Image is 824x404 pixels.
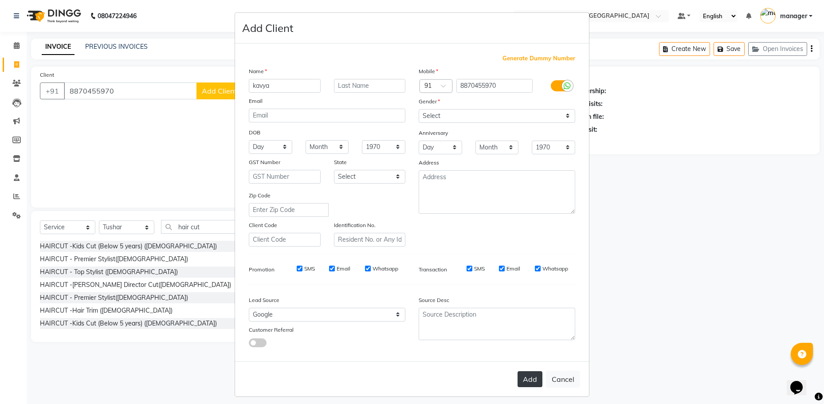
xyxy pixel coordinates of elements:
[419,266,447,274] label: Transaction
[334,221,376,229] label: Identification No.
[518,371,542,387] button: Add
[249,67,267,75] label: Name
[249,233,321,247] input: Client Code
[249,79,321,93] input: First Name
[249,158,280,166] label: GST Number
[334,233,406,247] input: Resident No. or Any Id
[334,158,347,166] label: State
[249,192,271,200] label: Zip Code
[242,20,293,36] h4: Add Client
[337,265,350,273] label: Email
[506,265,520,273] label: Email
[304,265,315,273] label: SMS
[249,221,277,229] label: Client Code
[249,129,260,137] label: DOB
[419,296,449,304] label: Source Desc
[249,170,321,184] input: GST Number
[334,79,406,93] input: Last Name
[373,265,398,273] label: Whatsapp
[419,159,439,167] label: Address
[474,265,485,273] label: SMS
[546,371,580,388] button: Cancel
[419,129,448,137] label: Anniversary
[456,79,533,93] input: Mobile
[249,109,405,122] input: Email
[542,265,568,273] label: Whatsapp
[419,67,438,75] label: Mobile
[502,54,575,63] span: Generate Dummy Number
[419,98,440,106] label: Gender
[249,326,294,334] label: Customer Referral
[249,266,275,274] label: Promotion
[249,296,279,304] label: Lead Source
[249,97,263,105] label: Email
[249,203,329,217] input: Enter Zip Code
[787,369,815,395] iframe: chat widget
